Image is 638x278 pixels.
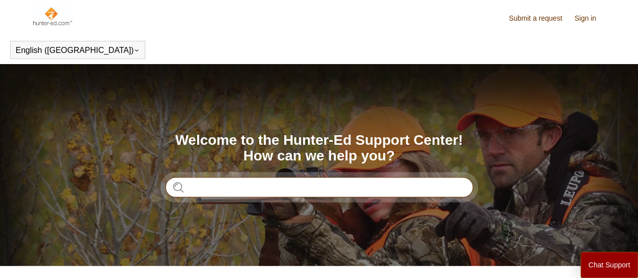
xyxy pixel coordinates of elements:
button: English ([GEOGRAPHIC_DATA]) [16,46,140,55]
input: Search [165,177,473,197]
a: Sign in [574,13,606,24]
a: Submit a request [509,13,572,24]
img: Hunter-Ed Help Center home page [32,6,73,26]
h1: Welcome to the Hunter-Ed Support Center! How can we help you? [165,133,473,164]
